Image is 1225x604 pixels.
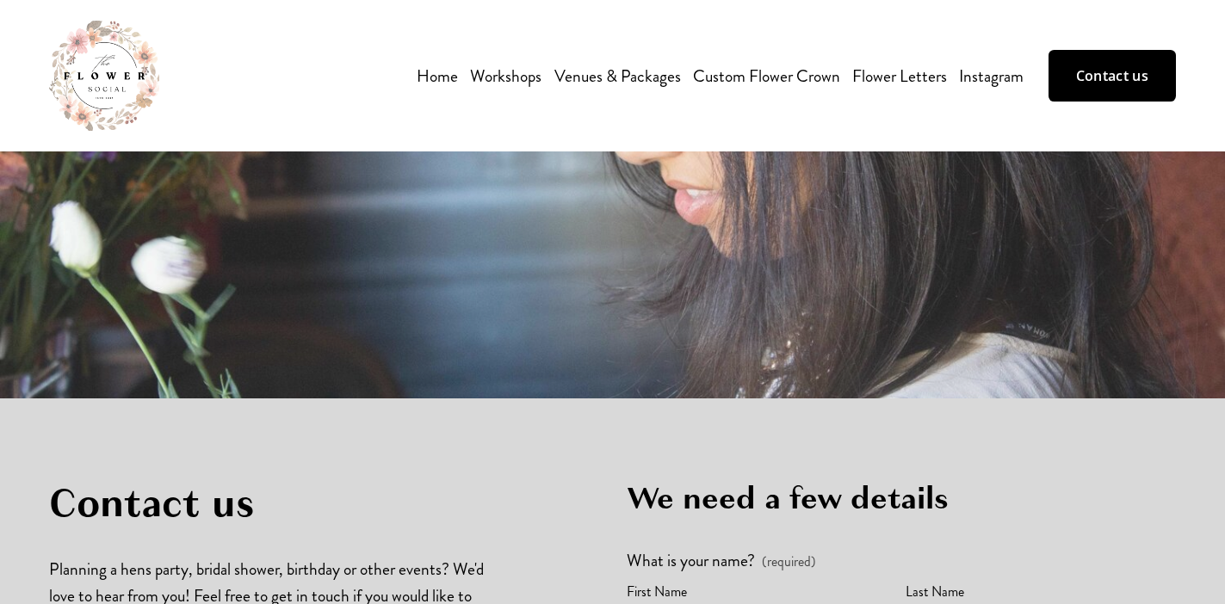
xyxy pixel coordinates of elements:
[852,61,947,91] a: Flower Letters
[470,63,541,89] span: Workshops
[49,21,159,131] img: The Flower Social
[417,61,458,91] a: Home
[693,61,840,91] a: Custom Flower Crown
[959,61,1024,91] a: Instagram
[49,479,502,527] h2: Contact us
[470,61,541,91] a: folder dropdown
[627,547,755,574] span: What is your name?
[554,61,681,91] a: Venues & Packages
[627,479,1176,518] h3: We need a few details
[1049,50,1176,102] a: Contact us
[762,555,816,569] span: (required)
